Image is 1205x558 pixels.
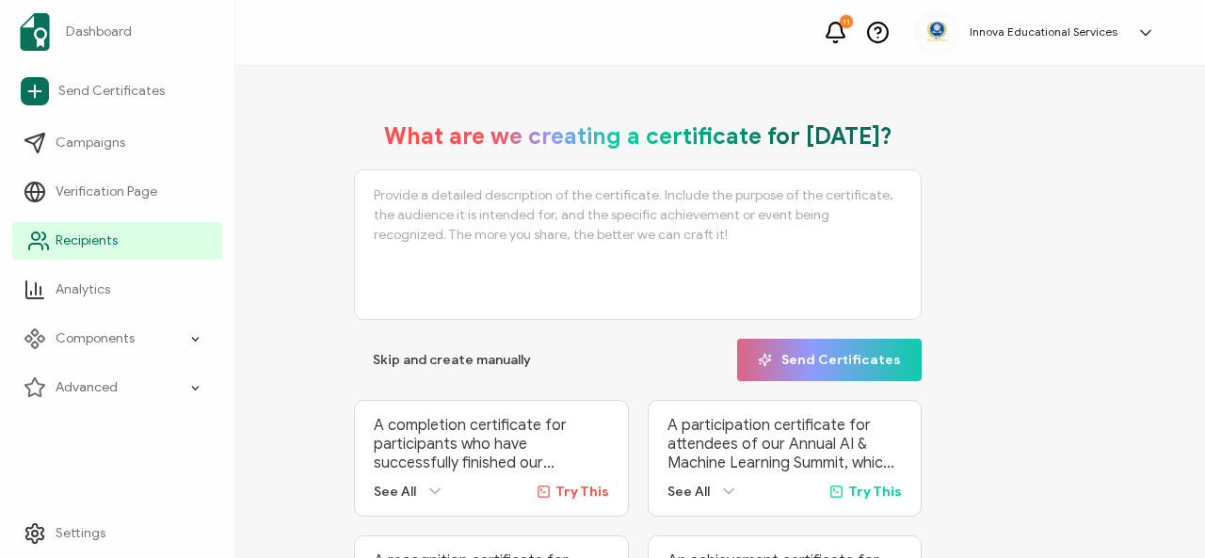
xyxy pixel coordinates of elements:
[58,82,165,101] span: Send Certificates
[56,524,105,543] span: Settings
[20,13,50,51] img: sertifier-logomark-colored.svg
[12,124,222,162] a: Campaigns
[840,15,853,28] div: 11
[56,183,157,201] span: Verification Page
[354,339,550,381] button: Skip and create manually
[12,271,222,309] a: Analytics
[56,231,118,250] span: Recipients
[555,484,609,500] span: Try This
[12,70,222,113] a: Send Certificates
[970,25,1117,39] h5: Innova Educational Services
[758,353,901,367] span: Send Certificates
[56,280,110,299] span: Analytics
[374,484,416,500] span: See All
[12,6,222,58] a: Dashboard
[12,515,222,552] a: Settings
[737,339,922,381] button: Send Certificates
[12,222,222,260] a: Recipients
[12,173,222,211] a: Verification Page
[848,484,902,500] span: Try This
[373,354,531,367] span: Skip and create manually
[56,378,118,397] span: Advanced
[923,19,951,47] img: 88b8cf33-a882-4e30-8c11-284b2a1a7532.jpg
[374,416,609,472] p: A completion certificate for participants who have successfully finished our ‘Advanced Digital Ma...
[384,122,892,151] h1: What are we creating a certificate for [DATE]?
[56,134,125,152] span: Campaigns
[66,23,132,41] span: Dashboard
[56,329,135,348] span: Components
[667,416,903,472] p: A participation certificate for attendees of our Annual AI & Machine Learning Summit, which broug...
[667,484,710,500] span: See All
